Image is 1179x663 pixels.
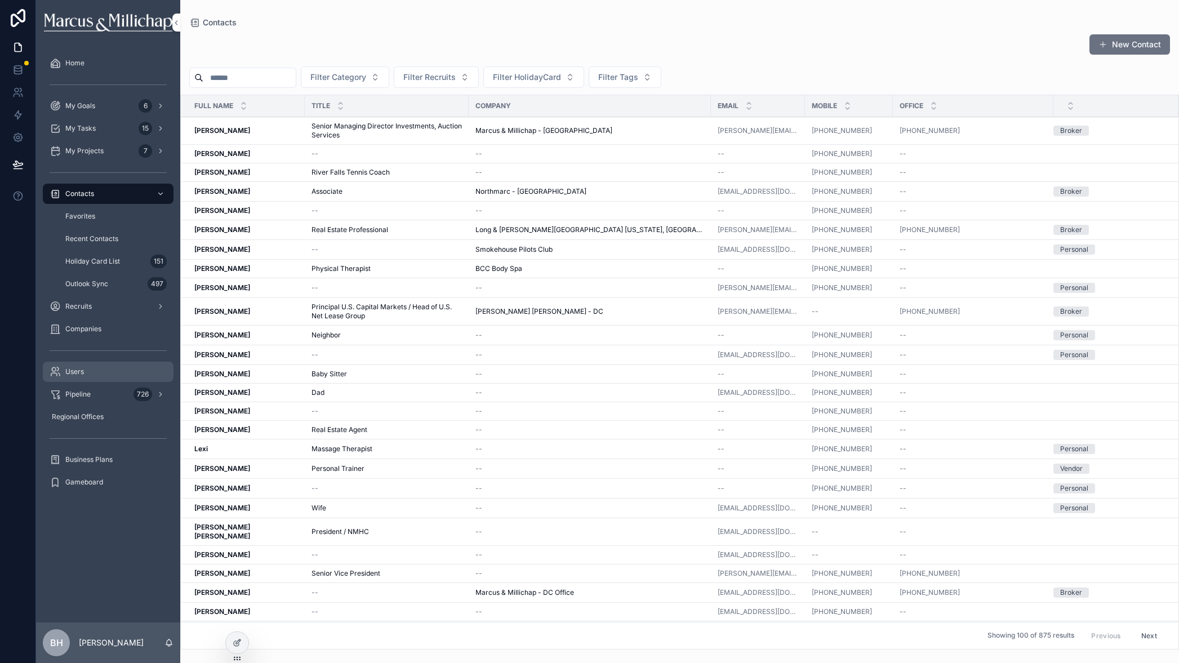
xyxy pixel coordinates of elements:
[312,206,318,215] span: --
[475,168,482,177] span: --
[718,484,724,493] span: --
[475,206,704,215] a: --
[475,331,704,340] a: --
[43,472,173,492] a: Gameboard
[150,255,167,268] div: 151
[812,149,886,158] a: [PHONE_NUMBER]
[812,283,886,292] a: [PHONE_NUMBER]
[65,189,94,198] span: Contacts
[56,229,173,249] a: Recent Contacts
[718,187,798,196] a: [EMAIL_ADDRESS][DOMAIN_NAME]
[812,126,872,135] a: [PHONE_NUMBER]
[312,122,462,140] a: Senior Managing Director Investments, Auction Services
[900,187,906,196] span: --
[312,425,462,434] a: Real Estate Agent
[1089,34,1170,55] button: New Contact
[900,264,906,273] span: --
[189,17,237,28] a: Contacts
[312,407,318,416] span: --
[1060,306,1082,317] div: Broker
[475,484,482,493] span: --
[312,245,462,254] a: --
[65,279,108,288] span: Outlook Sync
[475,350,482,359] span: --
[312,149,318,158] span: --
[194,206,250,215] strong: [PERSON_NAME]
[475,187,586,196] span: Northmarc - [GEOGRAPHIC_DATA]
[718,464,724,473] span: --
[718,206,798,215] a: --
[312,283,318,292] span: --
[812,370,886,379] a: [PHONE_NUMBER]
[65,367,84,376] span: Users
[43,296,173,317] a: Recruits
[65,257,120,266] span: Holiday Card List
[194,283,298,292] a: [PERSON_NAME]
[900,444,1047,453] a: --
[475,444,704,453] a: --
[812,264,886,273] a: [PHONE_NUMBER]
[194,245,298,254] a: [PERSON_NAME]
[900,350,1047,359] a: --
[194,484,250,492] strong: [PERSON_NAME]
[812,206,872,215] a: [PHONE_NUMBER]
[65,302,92,311] span: Recruits
[475,331,482,340] span: --
[900,225,960,234] a: [PHONE_NUMBER]
[194,350,250,359] strong: [PERSON_NAME]
[1053,186,1165,197] a: Broker
[65,324,101,333] span: Companies
[900,149,906,158] span: --
[194,307,298,316] a: [PERSON_NAME]
[312,149,462,158] a: --
[194,168,298,177] a: [PERSON_NAME]
[812,350,872,359] a: [PHONE_NUMBER]
[312,168,390,177] span: River Falls Tennis Coach
[194,331,250,339] strong: [PERSON_NAME]
[718,331,724,340] span: --
[312,425,367,434] span: Real Estate Agent
[475,370,482,379] span: --
[1060,483,1088,493] div: Personal
[475,388,704,397] a: --
[718,168,798,177] a: --
[900,307,960,316] a: [PHONE_NUMBER]
[194,425,298,434] a: [PERSON_NAME]
[312,302,462,321] a: Principal U.S. Capital Markets / Head of U.S. Net Lease Group
[194,245,250,253] strong: [PERSON_NAME]
[194,407,250,415] strong: [PERSON_NAME]
[475,149,704,158] a: --
[194,149,298,158] a: [PERSON_NAME]
[1060,126,1082,136] div: Broker
[312,350,318,359] span: --
[65,59,84,68] span: Home
[1053,244,1165,255] a: Personal
[589,66,661,88] button: Select Button
[312,388,324,397] span: Dad
[812,225,872,234] a: [PHONE_NUMBER]
[194,225,250,234] strong: [PERSON_NAME]
[194,464,298,473] a: [PERSON_NAME]
[812,264,872,273] a: [PHONE_NUMBER]
[194,264,298,273] a: [PERSON_NAME]
[475,225,704,234] a: Long & [PERSON_NAME][GEOGRAPHIC_DATA] [US_STATE], [GEOGRAPHIC_DATA]
[1053,350,1165,360] a: Personal
[312,370,347,379] span: Baby Sitter
[718,168,724,177] span: --
[812,464,872,473] a: [PHONE_NUMBER]
[812,206,886,215] a: [PHONE_NUMBER]
[812,245,872,254] a: [PHONE_NUMBER]
[1060,350,1088,360] div: Personal
[900,168,906,177] span: --
[475,206,482,215] span: --
[812,444,886,453] a: [PHONE_NUMBER]
[65,101,95,110] span: My Goals
[812,388,886,397] a: [PHONE_NUMBER]
[312,187,462,196] a: Associate
[43,118,173,139] a: My Tasks15
[148,277,167,291] div: 497
[312,331,341,340] span: Neighbor
[718,307,798,316] a: [PERSON_NAME][EMAIL_ADDRESS][PERSON_NAME][DOMAIN_NAME]
[403,72,456,83] span: Filter Recruits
